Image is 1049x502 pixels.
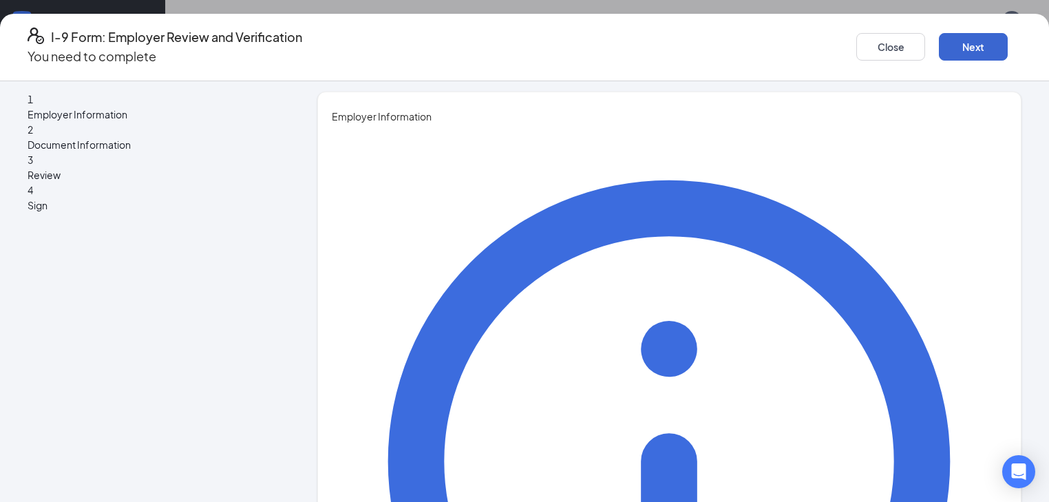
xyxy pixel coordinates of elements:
[28,137,276,152] span: Document Information
[28,93,33,105] span: 1
[28,107,276,122] span: Employer Information
[939,33,1008,61] button: Next
[28,47,302,66] p: You need to complete
[28,123,33,136] span: 2
[28,184,33,196] span: 4
[28,167,276,182] span: Review
[28,28,44,44] svg: FormI9EVerifyIcon
[28,154,33,166] span: 3
[28,198,276,213] span: Sign
[1002,455,1035,488] div: Open Intercom Messenger
[332,109,1007,124] span: Employer Information
[51,28,302,47] h4: I-9 Form: Employer Review and Verification
[856,33,925,61] button: Close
